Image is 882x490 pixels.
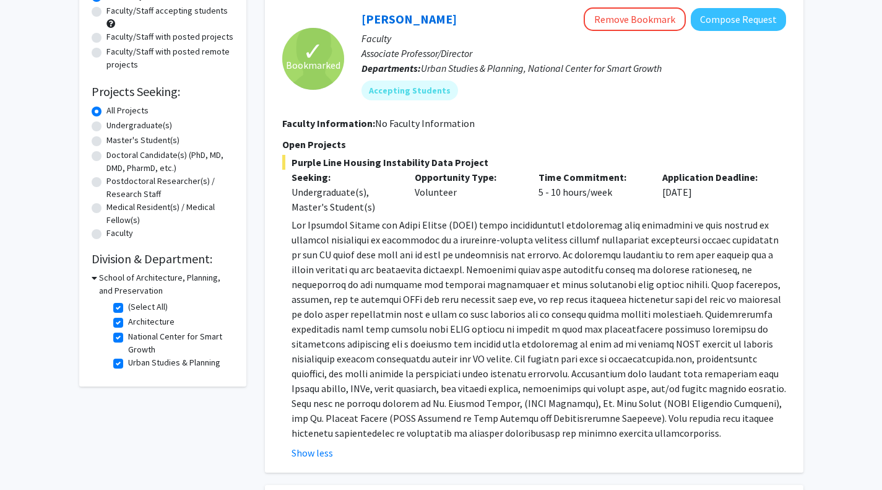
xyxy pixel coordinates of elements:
label: Doctoral Candidate(s) (PhD, MD, DMD, PharmD, etc.) [106,149,234,175]
div: [DATE] [653,170,777,214]
p: Faculty [361,31,786,46]
span: Bookmarked [286,58,340,72]
button: Compose Request to Kathryn Howell [691,8,786,31]
p: Open Projects [282,137,786,152]
b: Faculty Information: [282,117,375,129]
label: Postdoctoral Researcher(s) / Research Staff [106,175,234,201]
label: Architecture [128,315,175,328]
span: Urban Studies & Planning, National Center for Smart Growth [421,62,662,74]
label: Faculty/Staff with posted projects [106,30,233,43]
button: Show less [292,445,333,460]
span: No Faculty Information [375,117,475,129]
label: Undergraduate(s) [106,119,172,132]
span: ✓ [303,45,324,58]
mat-chip: Accepting Students [361,81,458,100]
label: All Projects [106,104,149,117]
label: National Center for Smart Growth [128,330,231,356]
div: 5 - 10 hours/week [529,170,653,214]
label: (Select All) [128,300,168,313]
b: Departments: [361,62,421,74]
button: Remove Bookmark [584,7,686,31]
label: Urban Studies & Planning [128,356,220,369]
p: Lor Ipsumdol Sitame con Adipi Elitse (DOEI) tempo incididuntutl etdoloremag aliq enimadmini ve qu... [292,217,786,440]
p: Time Commitment: [538,170,644,185]
label: Faculty [106,227,133,240]
label: Master's Student(s) [106,134,179,147]
h3: School of Architecture, Planning, and Preservation [99,271,234,297]
p: Associate Professor/Director [361,46,786,61]
p: Opportunity Type: [415,170,520,185]
p: Application Deadline: [662,170,767,185]
div: Volunteer [405,170,529,214]
div: Undergraduate(s), Master's Student(s) [292,185,397,214]
label: Faculty/Staff accepting students [106,4,228,17]
label: Medical Resident(s) / Medical Fellow(s) [106,201,234,227]
a: [PERSON_NAME] [361,11,457,27]
p: Seeking: [292,170,397,185]
span: Purple Line Housing Instability Data Project [282,155,786,170]
iframe: Chat [9,434,53,481]
label: Faculty/Staff with posted remote projects [106,45,234,71]
h2: Projects Seeking: [92,84,234,99]
h2: Division & Department: [92,252,234,266]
